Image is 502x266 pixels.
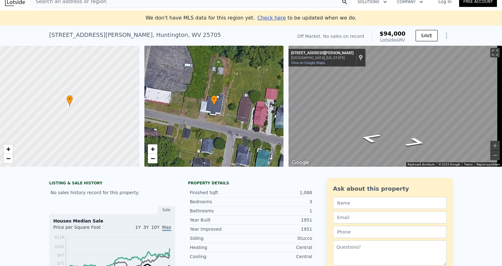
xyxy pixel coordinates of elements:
div: LISTING & SALE HISTORY [49,181,175,187]
path: Go East, Oney Ave [396,135,435,149]
path: Go West, Oney Ave [351,131,389,145]
img: Google [290,159,311,167]
div: Cooling [190,253,251,260]
a: Report a problem [476,163,500,166]
button: Keyboard shortcuts [408,162,435,167]
div: Lotside ARV [380,37,406,43]
div: Central [251,253,312,260]
div: [GEOGRAPHIC_DATA], [US_STATE] [291,56,353,60]
span: 3Y [143,225,149,230]
span: − [150,154,155,162]
a: Terms (opens in new tab) [464,163,473,166]
span: © 2025 Google [439,163,460,166]
a: Zoom in [148,144,157,154]
div: Bathrooms [190,208,251,214]
span: • [211,96,217,102]
input: Email [333,211,447,223]
a: Zoom out [148,154,157,163]
span: • [67,96,73,102]
div: Street View [289,46,502,167]
span: + [6,145,10,153]
div: Year Built [190,217,251,223]
div: • [211,95,217,106]
div: 1951 [251,226,312,232]
a: Zoom out [3,154,13,163]
button: Toggle fullscreen view [490,48,500,57]
div: 3 [251,199,312,205]
div: 1,088 [251,189,312,196]
tspan: $87 [57,253,64,257]
tspan: $119 [55,235,64,240]
div: Stucco [251,235,312,241]
button: Show Options [440,29,453,42]
div: Off Market. No sales on record [297,33,364,39]
div: Siding [190,235,251,241]
div: Year Improved [190,226,251,232]
div: Property details [188,181,314,186]
div: Central [251,244,312,251]
span: 1Y [135,225,141,230]
button: SAVE [416,30,438,41]
div: No sales history record for this property. [49,187,175,198]
div: [STREET_ADDRESS][PERSON_NAME] [291,51,353,56]
span: + [150,145,155,153]
span: Check here [257,15,286,21]
tspan: $72 [57,261,64,266]
div: Heating [190,244,251,251]
input: Name [333,197,447,209]
span: $94,000 [380,30,406,37]
div: 1951 [251,217,312,223]
button: Zoom in [490,141,500,150]
div: • [67,95,73,106]
input: Phone [333,226,447,238]
div: Finished Sqft [190,189,251,196]
div: Houses Median Sale [53,218,171,224]
a: Zoom in [3,144,13,154]
div: [STREET_ADDRESS][PERSON_NAME] , Huntington , WV 25705 [49,31,221,39]
div: Map [289,46,502,167]
span: 10Y [151,225,160,230]
button: Zoom out [490,151,500,160]
span: − [6,154,10,162]
a: Show location on map [359,54,363,61]
span: Max [162,225,171,231]
div: We don't have MLS data for this region yet. [145,14,356,22]
div: to be updated when we do. [257,14,356,22]
tspan: $102 [55,245,64,249]
div: Sale [158,206,175,214]
div: Bedrooms [190,199,251,205]
a: Open this area in Google Maps (opens a new window) [290,159,311,167]
div: 1 [251,208,312,214]
a: View on Google Maps [291,61,325,65]
div: Price per Square Foot [53,224,112,234]
div: Ask about this property [333,184,447,193]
